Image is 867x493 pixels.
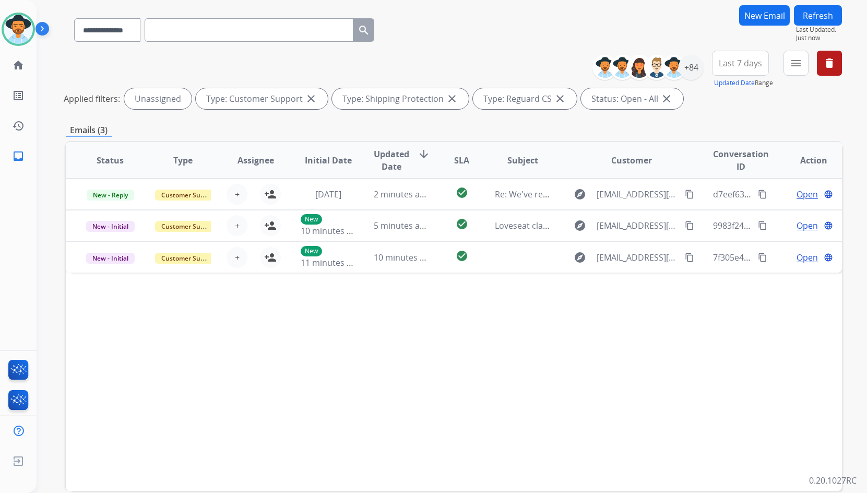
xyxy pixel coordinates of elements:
div: Type: Reguard CS [473,88,577,109]
p: New [301,214,322,225]
div: Type: Customer Support [196,88,328,109]
span: [DATE] [315,189,341,200]
span: Open [797,219,818,232]
span: Type [173,154,193,167]
mat-icon: close [554,92,566,105]
span: + [235,188,240,201]
mat-icon: close [446,92,458,105]
mat-icon: check_circle [456,218,468,230]
span: [EMAIL_ADDRESS][DOMAIN_NAME] [597,219,679,232]
span: Status [97,154,124,167]
mat-icon: content_copy [758,190,767,199]
mat-icon: person_add [264,188,277,201]
mat-icon: language [824,190,833,199]
mat-icon: home [12,59,25,72]
span: 11 minutes ago [301,257,361,268]
mat-icon: arrow_downward [418,148,430,160]
mat-icon: explore [574,219,586,232]
span: Customer Support [155,253,223,264]
mat-icon: inbox [12,150,25,162]
span: 2 minutes ago [374,189,430,200]
mat-icon: delete [823,57,836,69]
mat-icon: search [358,24,370,37]
mat-icon: content_copy [685,221,694,230]
span: 10 minutes ago [374,252,434,263]
span: Customer Support [155,190,223,201]
button: New Email [739,5,790,26]
span: Re: We've received your product [495,189,622,200]
p: New [301,246,322,256]
button: + [227,247,247,268]
span: [EMAIL_ADDRESS][DOMAIN_NAME] [597,188,679,201]
button: + [227,215,247,236]
span: Assignee [237,154,274,167]
p: Applied filters: [64,92,120,105]
span: SLA [454,154,469,167]
mat-icon: content_copy [758,253,767,262]
mat-icon: content_copy [758,221,767,230]
span: Customer Support [155,221,223,232]
mat-icon: language [824,253,833,262]
span: Last 7 days [719,61,762,65]
span: Just now [796,34,842,42]
mat-icon: list_alt [12,89,25,102]
mat-icon: explore [574,251,586,264]
mat-icon: content_copy [685,253,694,262]
span: New - Reply [87,190,134,201]
th: Action [769,142,842,179]
mat-icon: explore [574,188,586,201]
button: Refresh [794,5,842,26]
span: + [235,219,240,232]
span: 5 minutes ago [374,220,430,231]
p: Emails (3) [66,124,112,137]
mat-icon: language [824,221,833,230]
div: Status: Open - All [581,88,683,109]
span: Open [797,251,818,264]
mat-icon: close [305,92,317,105]
mat-icon: close [660,92,673,105]
div: Type: Shipping Protection [332,88,469,109]
span: Updated Date [374,148,409,173]
mat-icon: person_add [264,219,277,232]
span: New - Initial [86,221,135,232]
img: avatar [4,15,33,44]
span: Initial Date [305,154,352,167]
span: Customer [611,154,652,167]
button: Last 7 days [712,51,769,76]
span: New - Initial [86,253,135,264]
span: [EMAIL_ADDRESS][DOMAIN_NAME] [597,251,679,264]
span: Last Updated: [796,26,842,34]
mat-icon: person_add [264,251,277,264]
div: +84 [679,55,704,80]
span: Loveseat claim [495,220,553,231]
button: Updated Date [714,79,755,87]
span: Conversation ID [713,148,769,173]
mat-icon: check_circle [456,186,468,199]
mat-icon: check_circle [456,250,468,262]
mat-icon: content_copy [685,190,694,199]
span: 10 minutes ago [301,225,361,237]
span: Range [714,78,773,87]
div: Unassigned [124,88,192,109]
mat-icon: menu [790,57,802,69]
button: + [227,184,247,205]
p: 0.20.1027RC [809,474,857,487]
span: Subject [507,154,538,167]
span: + [235,251,240,264]
span: Open [797,188,818,201]
mat-icon: history [12,120,25,132]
